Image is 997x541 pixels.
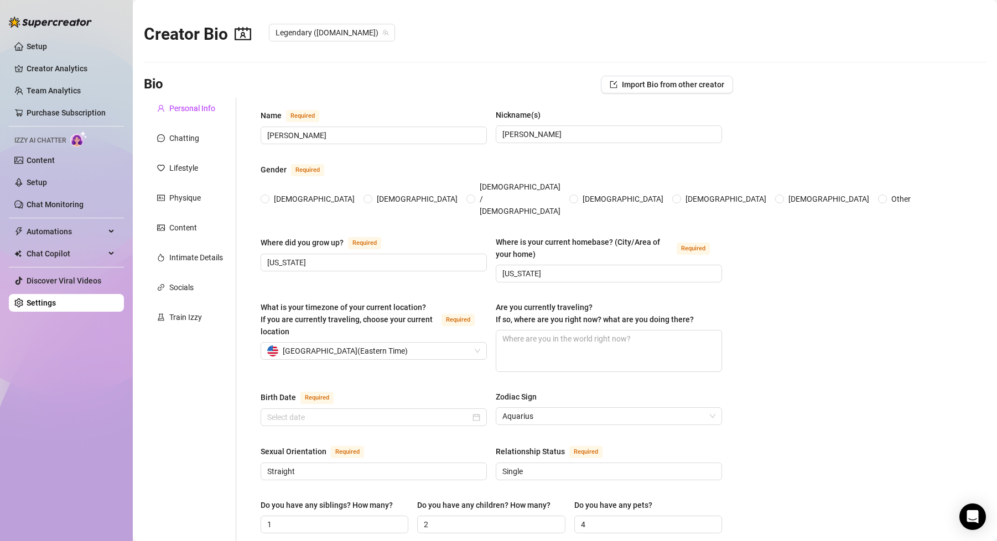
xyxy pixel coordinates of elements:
span: Other [887,193,915,205]
label: Zodiac Sign [496,391,544,403]
a: Creator Analytics [27,60,115,77]
img: Chat Copilot [14,250,22,258]
label: Gender [261,163,336,176]
span: contacts [235,25,251,42]
span: idcard [157,194,165,202]
span: Required [677,243,710,255]
div: Sexual Orientation [261,445,326,458]
input: Do you have any pets? [581,518,713,531]
span: heart [157,164,165,172]
span: [DEMOGRAPHIC_DATA] [578,193,668,205]
div: Content [169,222,197,234]
div: Chatting [169,132,199,144]
input: Where did you grow up? [267,256,478,269]
a: Chat Monitoring [27,200,84,209]
input: Sexual Orientation [267,465,478,477]
span: Required [291,164,324,176]
div: Do you have any siblings? How many? [261,499,393,511]
span: Required [569,446,603,458]
label: Relationship Status [496,445,615,458]
span: import [610,81,617,88]
div: Nickname(s) [496,109,541,121]
span: link [157,283,165,291]
input: Do you have any siblings? How many? [267,518,399,531]
span: [DEMOGRAPHIC_DATA] / [DEMOGRAPHIC_DATA] [475,181,565,217]
div: Gender [261,164,287,176]
img: logo-BBDzfeDw.svg [9,17,92,28]
span: [DEMOGRAPHIC_DATA] [269,193,359,205]
label: Where is your current homebase? (City/Area of your home) [496,236,722,260]
input: Name [267,129,478,141]
span: [DEMOGRAPHIC_DATA] [372,193,462,205]
div: Do you have any pets? [574,499,652,511]
label: Name [261,109,331,122]
label: Sexual Orientation [261,445,376,458]
label: Where did you grow up? [261,236,393,249]
div: Where did you grow up? [261,237,344,249]
span: [DEMOGRAPHIC_DATA] [784,193,874,205]
a: Team Analytics [27,86,81,95]
input: Nickname(s) [502,128,713,140]
span: What is your timezone of your current location? If you are currently traveling, choose your curre... [261,303,433,336]
input: Where is your current homebase? (City/Area of your home) [502,267,713,280]
span: message [157,134,165,142]
span: Required [348,237,381,249]
span: Required [286,110,319,122]
span: picture [157,224,165,232]
div: Open Intercom Messenger [959,503,986,530]
h3: Bio [144,76,163,93]
span: Import Bio from other creator [622,80,724,89]
span: [GEOGRAPHIC_DATA] ( Eastern Time ) [283,343,408,359]
label: Do you have any children? How many? [417,499,558,511]
div: Physique [169,192,201,204]
div: Name [261,109,282,122]
label: Do you have any pets? [574,499,660,511]
span: user [157,104,165,112]
img: us [267,345,278,356]
a: Setup [27,42,47,51]
div: Zodiac Sign [496,391,537,403]
div: Socials [169,281,194,293]
span: Chat Copilot [27,245,105,262]
img: AI Chatter [70,131,87,147]
a: Content [27,156,55,165]
input: Do you have any children? How many? [424,518,556,531]
label: Nickname(s) [496,109,548,121]
span: team [382,29,389,36]
input: Relationship Status [502,465,713,477]
div: Where is your current homebase? (City/Area of your home) [496,236,672,260]
span: thunderbolt [14,227,23,236]
span: [DEMOGRAPHIC_DATA] [681,193,771,205]
label: Birth Date [261,391,346,404]
div: Birth Date [261,391,296,403]
div: Relationship Status [496,445,565,458]
span: fire [157,254,165,261]
button: Import Bio from other creator [601,76,733,93]
h2: Creator Bio [144,24,251,45]
a: Discover Viral Videos [27,276,101,285]
span: Required [300,392,334,404]
div: Lifestyle [169,162,198,174]
span: Legendary (legendarymombod.free) [276,24,388,41]
span: Required [442,314,475,326]
label: Do you have any siblings? How many? [261,499,401,511]
div: Train Izzy [169,311,202,323]
div: Personal Info [169,102,215,114]
a: Setup [27,178,47,187]
span: Izzy AI Chatter [14,135,66,146]
div: Intimate Details [169,251,223,264]
span: Aquarius [502,408,715,424]
span: Automations [27,223,105,240]
span: Required [331,446,364,458]
input: Birth Date [267,411,470,423]
div: Do you have any children? How many? [417,499,551,511]
a: Purchase Subscription [27,108,106,117]
span: Are you currently traveling? If so, where are you right now? what are you doing there? [496,303,694,324]
a: Settings [27,298,56,307]
span: experiment [157,313,165,321]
